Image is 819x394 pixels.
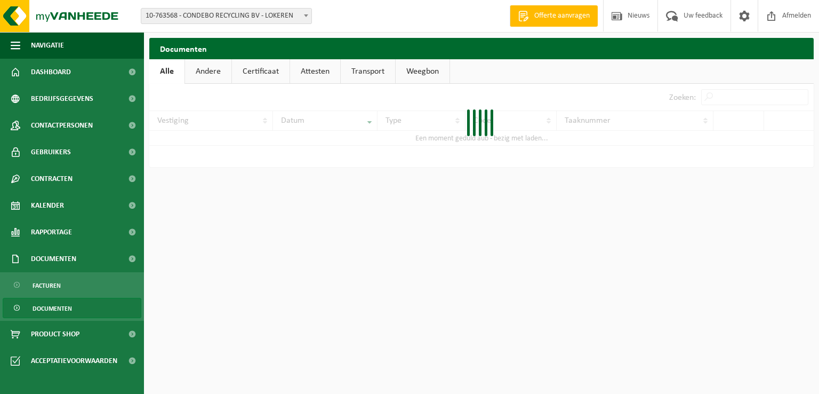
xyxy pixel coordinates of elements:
a: Facturen [3,275,141,295]
span: Bedrijfsgegevens [31,85,93,112]
span: Product Shop [31,321,79,348]
a: Attesten [290,59,340,84]
span: 10-763568 - CONDEBO RECYCLING BV - LOKEREN [141,9,311,23]
span: Navigatie [31,32,64,59]
span: 10-763568 - CONDEBO RECYCLING BV - LOKEREN [141,8,312,24]
span: Rapportage [31,219,72,246]
span: Facturen [33,275,61,296]
a: Andere [185,59,231,84]
span: Documenten [31,246,76,272]
span: Contactpersonen [31,112,93,139]
span: Contracten [31,166,73,192]
a: Certificaat [232,59,290,84]
span: Gebruikers [31,139,71,166]
a: Documenten [3,298,141,318]
span: Offerte aanvragen [532,11,592,21]
a: Transport [341,59,395,84]
span: Documenten [33,298,72,319]
h2: Documenten [149,38,814,59]
a: Offerte aanvragen [510,5,598,27]
span: Dashboard [31,59,71,85]
a: Alle [149,59,184,84]
span: Acceptatievoorwaarden [31,348,117,374]
a: Weegbon [396,59,449,84]
span: Kalender [31,192,64,219]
